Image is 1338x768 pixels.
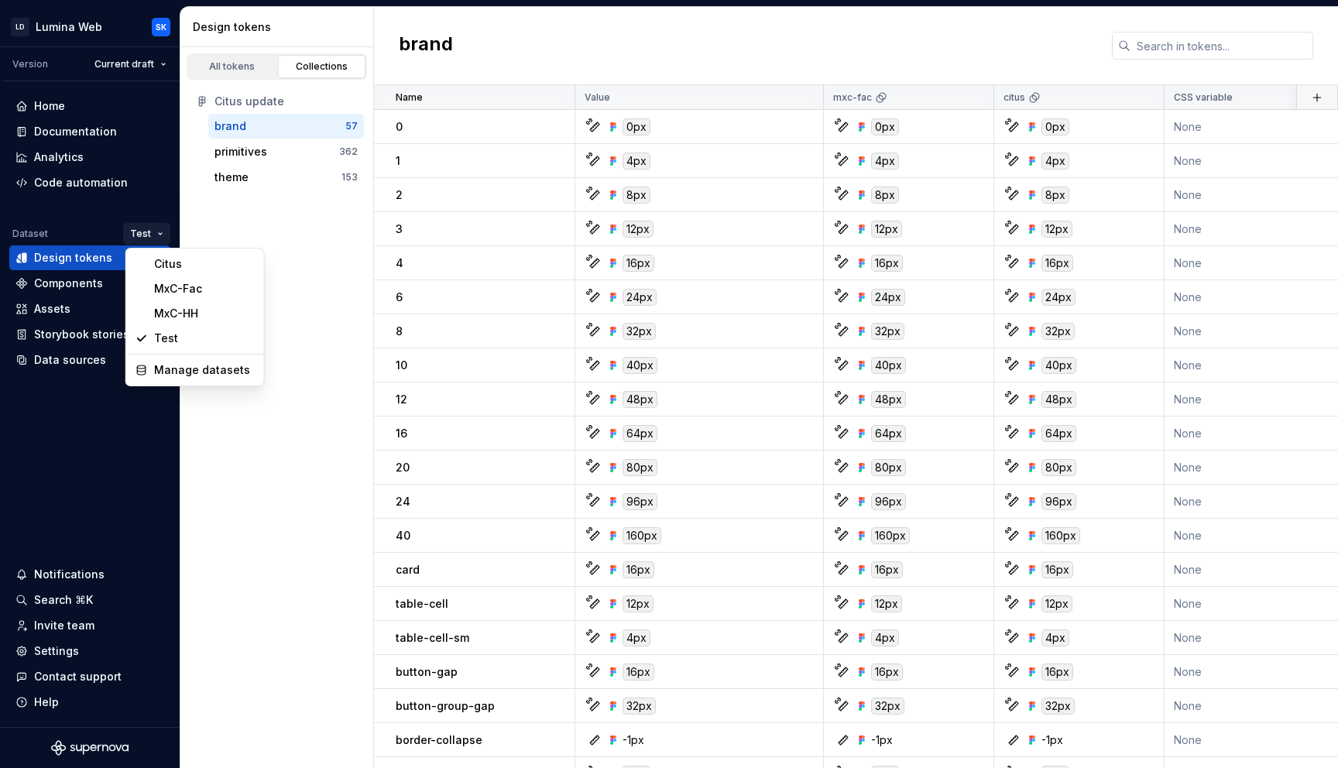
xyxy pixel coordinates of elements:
div: MxC-Fac [154,281,255,297]
div: Test [154,331,255,346]
div: Citus [154,256,255,272]
a: Manage datasets [129,358,261,382]
div: Manage datasets [154,362,255,378]
div: MxC-HH [154,306,255,321]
